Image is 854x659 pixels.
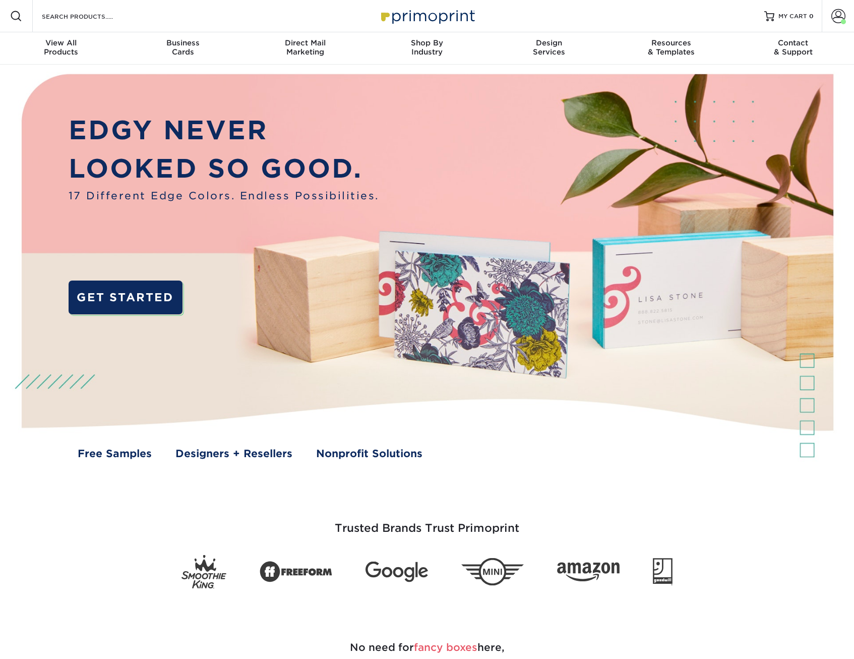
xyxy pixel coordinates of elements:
div: Industry [366,38,488,57]
div: Cards [122,38,244,57]
img: Primoprint [377,5,477,27]
a: Nonprofit Solutions [316,446,422,461]
span: 17 Different Edge Colors. Endless Possibilities. [69,188,379,203]
p: LOOKED SO GOOD. [69,149,379,188]
img: Freeform [260,556,332,588]
a: BusinessCards [122,32,244,65]
div: & Support [732,38,854,57]
p: EDGY NEVER [69,111,379,149]
a: Shop ByIndustry [366,32,488,65]
span: Direct Mail [244,38,366,47]
span: Business [122,38,244,47]
span: MY CART [778,12,807,21]
a: Designers + Resellers [175,446,292,461]
img: Google [365,562,428,582]
span: Resources [610,38,732,47]
span: 0 [809,13,814,20]
div: & Templates [610,38,732,57]
span: Design [488,38,610,47]
a: Resources& Templates [610,32,732,65]
a: GET STARTED [69,281,182,314]
div: Services [488,38,610,57]
a: DesignServices [488,32,610,65]
h3: Trusted Brands Trust Primoprint [132,498,722,547]
img: Goodwill [653,558,673,585]
span: fancy boxes [414,641,477,653]
a: Contact& Support [732,32,854,65]
span: Contact [732,38,854,47]
img: Amazon [557,562,620,581]
img: Smoothie King [181,555,226,589]
span: Shop By [366,38,488,47]
a: Direct MailMarketing [244,32,366,65]
a: Free Samples [78,446,152,461]
div: Marketing [244,38,366,57]
img: Mini [461,558,524,586]
input: SEARCH PRODUCTS..... [41,10,139,22]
